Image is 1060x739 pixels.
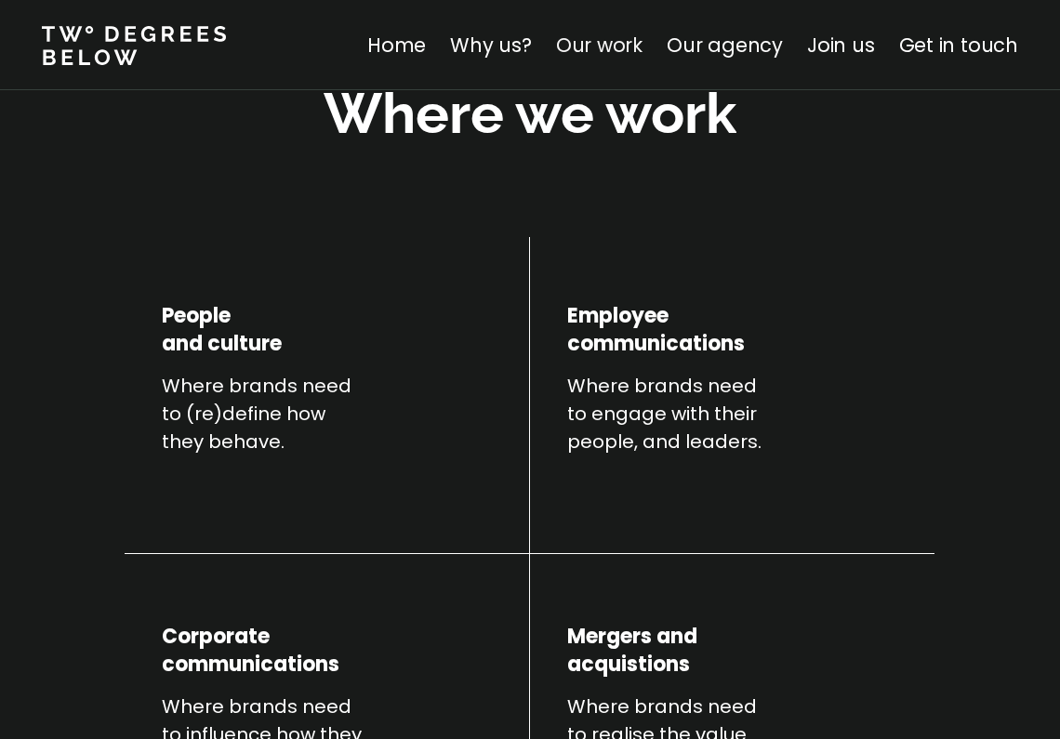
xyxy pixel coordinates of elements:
h2: Where we work [324,76,736,152]
a: Why us? [450,32,532,59]
p: Where brands need to (re)define how they behave. [162,372,389,455]
a: Home [367,32,426,59]
a: Get in touch [899,32,1018,59]
h4: Corporate communications [162,595,339,679]
a: Join us [807,32,875,59]
h4: People and culture [162,246,282,358]
a: Our agency [667,32,783,59]
h4: Employee communications [567,246,745,358]
a: Our work [556,32,643,59]
h4: Mergers and acquistions [567,595,697,679]
p: Where brands need to engage with their people, and leaders. [567,372,794,455]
